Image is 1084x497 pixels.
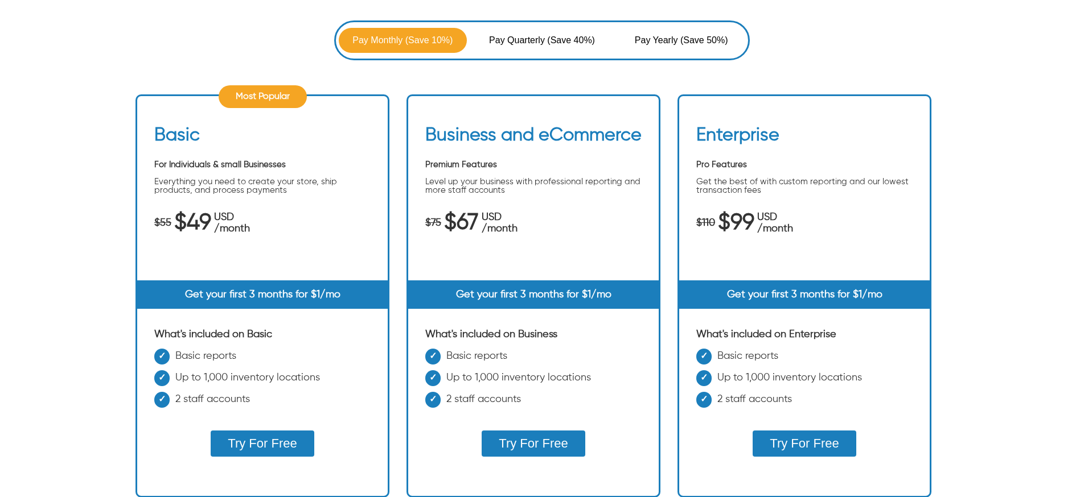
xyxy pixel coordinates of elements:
[352,34,405,47] span: Pay Monthly
[154,161,371,169] p: For Individuals & small Businesses
[405,34,453,47] span: (Save 10%)
[482,212,518,223] span: USD
[425,178,642,195] p: Level up your business with professional reporting and more staff accounts
[478,28,606,53] button: Pay Quarterly (Save 40%)
[757,223,793,235] span: /month
[211,430,314,457] button: Try For Free
[425,392,642,413] li: 2 staff accounts
[154,370,371,392] li: Up to 1,000 inventory locations
[696,349,913,370] li: Basic reports
[219,85,307,108] div: Most Popular
[425,125,642,152] h2: Business and eCommerce
[154,392,371,413] li: 2 staff accounts
[425,329,642,340] div: What's included on Business
[696,218,715,229] span: $110
[425,161,642,169] p: Premium Features
[635,34,680,47] span: Pay Yearly
[696,329,913,340] div: What's included on Enterprise
[696,161,913,169] p: Pro Features
[680,34,728,47] span: (Save 50%)
[696,392,913,413] li: 2 staff accounts
[339,28,467,53] button: Pay Monthly (Save 10%)
[482,430,585,457] button: Try For Free
[154,178,371,195] p: Everything you need to create your store, ship products, and process payments
[408,280,659,309] div: Get your first 3 months for $1/mo
[425,218,441,229] span: $75
[214,212,250,223] span: USD
[154,329,371,340] div: What's included on Basic
[718,218,754,229] span: $99
[547,34,595,47] span: (Save 40%)
[425,370,642,392] li: Up to 1,000 inventory locations
[617,28,745,53] button: Pay Yearly (Save 50%)
[696,178,913,195] p: Get the best of with custom reporting and our lowest transaction fees
[425,349,642,370] li: Basic reports
[444,218,479,229] span: $67
[482,223,518,235] span: /month
[679,280,930,309] div: Get your first 3 months for $1/mo
[696,370,913,392] li: Up to 1,000 inventory locations
[753,430,856,457] button: Try For Free
[489,34,547,47] span: Pay Quarterly
[757,212,793,223] span: USD
[696,125,779,152] h2: Enterprise
[154,349,371,370] li: Basic reports
[154,125,200,152] h2: Basic
[174,218,211,229] span: $49
[154,218,171,229] span: $55
[137,280,388,309] div: Get your first 3 months for $1/mo
[214,223,250,235] span: /month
